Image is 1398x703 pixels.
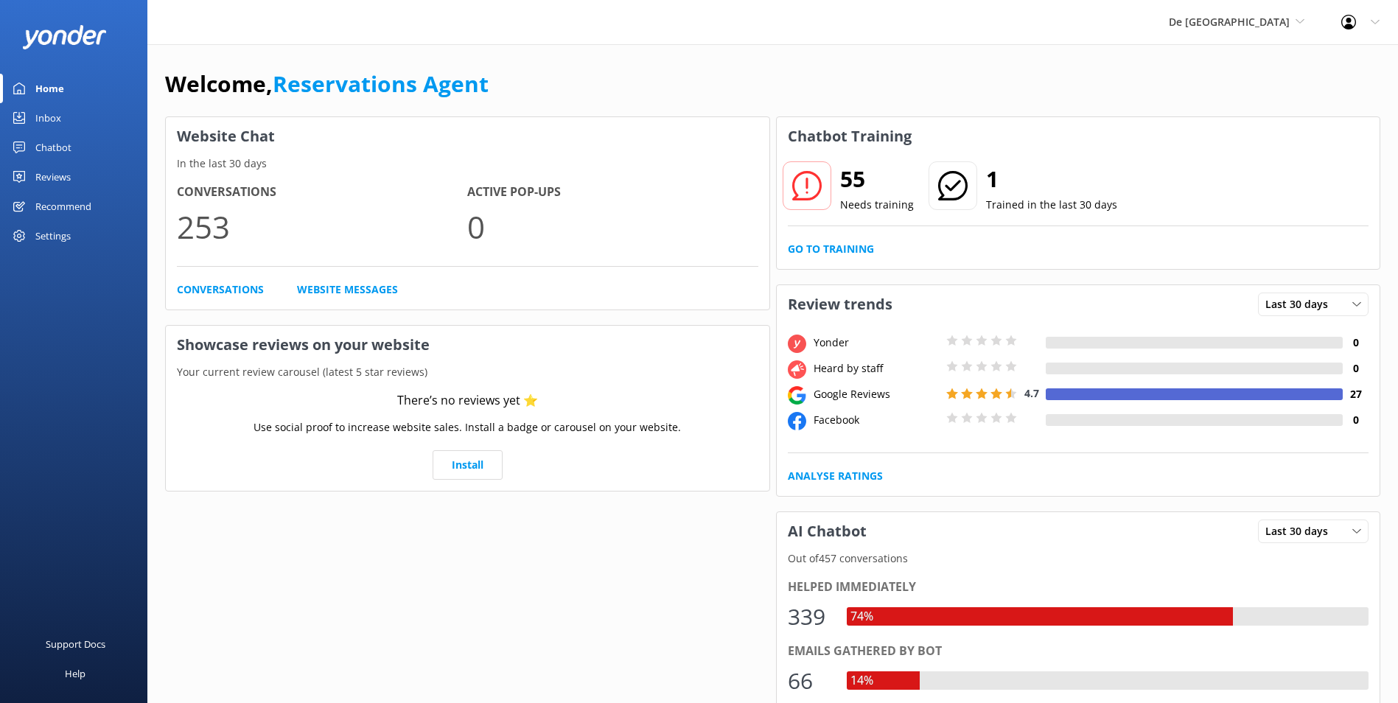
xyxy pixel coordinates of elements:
span: Last 30 days [1265,523,1337,539]
div: 14% [847,671,877,690]
a: Website Messages [297,281,398,298]
h4: Active Pop-ups [467,183,758,202]
div: Facebook [810,412,943,428]
div: There’s no reviews yet ⭐ [397,391,538,410]
div: Inbox [35,103,61,133]
span: 4.7 [1024,386,1039,400]
img: yonder-white-logo.png [22,25,107,49]
p: Trained in the last 30 days [986,197,1117,213]
a: Reservations Agent [273,69,489,99]
h4: 0 [1343,412,1369,428]
span: Last 30 days [1265,296,1337,312]
a: Go to Training [788,241,874,257]
a: Conversations [177,281,264,298]
p: Needs training [840,197,914,213]
p: Your current review carousel (latest 5 star reviews) [166,364,769,380]
a: Analyse Ratings [788,468,883,484]
div: 339 [788,599,832,634]
div: Chatbot [35,133,71,162]
h1: Welcome, [165,66,489,102]
h3: AI Chatbot [777,512,878,550]
a: Install [433,450,503,480]
h2: 55 [840,161,914,197]
div: Google Reviews [810,386,943,402]
div: Reviews [35,162,71,192]
h4: 0 [1343,335,1369,351]
p: Use social proof to increase website sales. Install a badge or carousel on your website. [254,419,681,436]
div: Support Docs [46,629,105,659]
p: In the last 30 days [166,155,769,172]
div: Help [65,659,85,688]
div: Heard by staff [810,360,943,377]
div: Emails gathered by bot [788,642,1369,661]
div: 66 [788,663,832,699]
p: 0 [467,202,758,251]
span: De [GEOGRAPHIC_DATA] [1169,15,1290,29]
h4: 0 [1343,360,1369,377]
div: Helped immediately [788,578,1369,597]
h3: Website Chat [166,117,769,155]
h3: Chatbot Training [777,117,923,155]
h4: 27 [1343,386,1369,402]
h4: Conversations [177,183,467,202]
div: Recommend [35,192,91,221]
div: 74% [847,607,877,626]
p: Out of 457 conversations [777,550,1380,567]
h2: 1 [986,161,1117,197]
p: 253 [177,202,467,251]
h3: Review trends [777,285,904,323]
div: Home [35,74,64,103]
div: Settings [35,221,71,251]
h3: Showcase reviews on your website [166,326,769,364]
div: Yonder [810,335,943,351]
